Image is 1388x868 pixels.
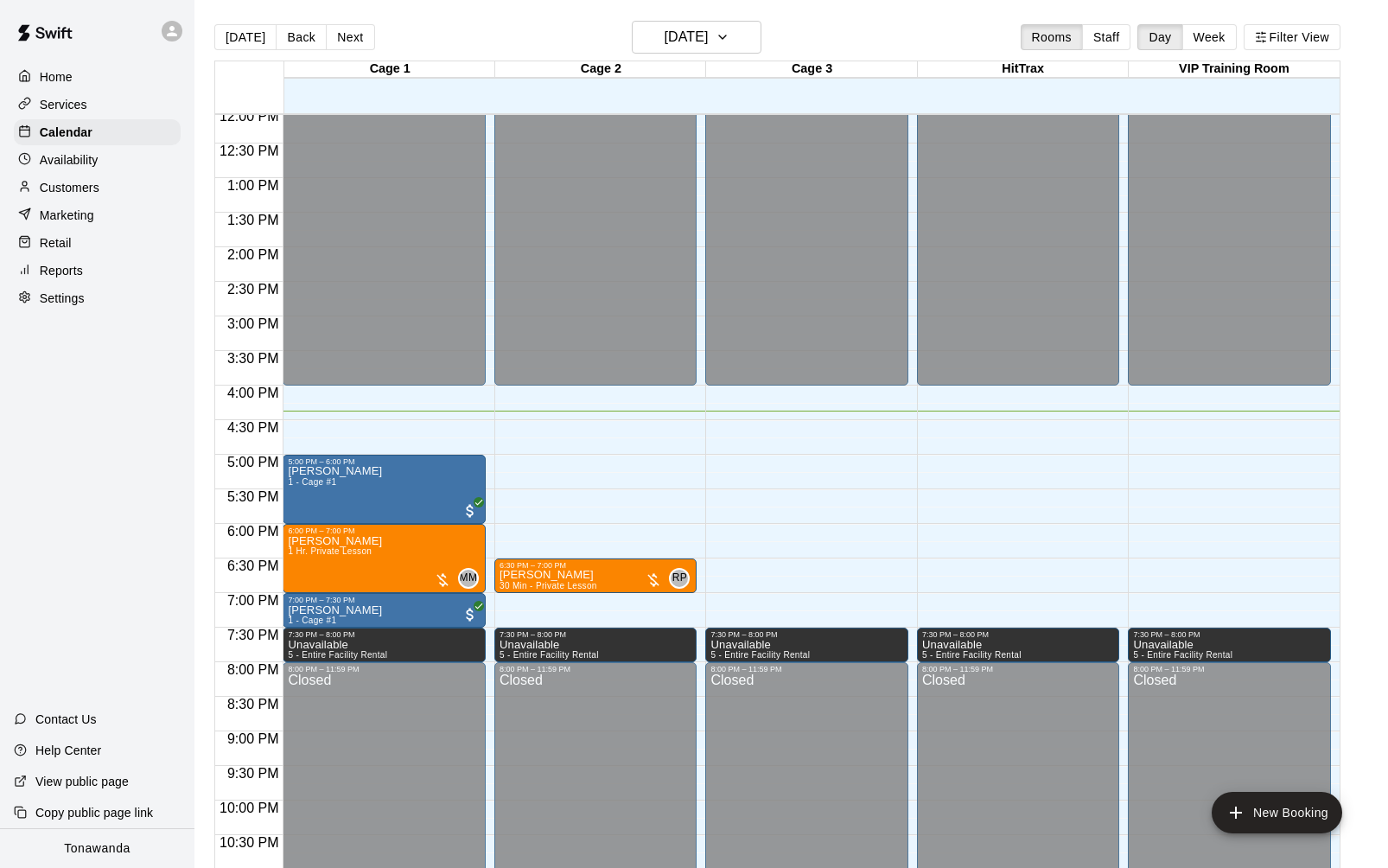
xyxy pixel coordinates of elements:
[1082,24,1131,50] button: Staff
[326,24,374,50] button: Next
[223,455,283,469] span: 5:00 PM
[494,628,697,662] div: 7:30 PM – 8:00 PM: Unavailable
[223,593,283,608] span: 7:00 PM
[40,124,92,141] p: Calendar
[40,96,87,113] p: Services
[710,650,810,660] span: 5 - Entire Facility Rental
[283,593,486,628] div: 7:00 PM – 7:30 PM: Lynn Balcom
[500,630,692,639] div: 7:30 PM – 8:00 PM
[223,247,283,262] span: 2:00 PM
[672,570,687,587] span: RP
[705,628,908,662] div: 7:30 PM – 8:00 PM: Unavailable
[276,24,327,50] button: Back
[1212,792,1342,833] button: add
[1129,61,1340,78] div: VIP Training Room
[223,316,283,331] span: 3:00 PM
[458,568,479,589] div: Matt McCuen
[288,616,336,625] span: 1 - Cage #1
[1133,650,1232,660] span: 5 - Entire Facility Rental
[223,386,283,400] span: 4:00 PM
[664,25,708,49] h6: [DATE]
[223,282,283,297] span: 2:30 PM
[215,835,283,850] span: 10:30 PM
[214,24,277,50] button: [DATE]
[14,147,181,173] a: Availability
[40,262,83,279] p: Reports
[1133,665,1326,673] div: 8:00 PM – 11:59 PM
[288,665,481,673] div: 8:00 PM – 11:59 PM
[1021,24,1083,50] button: Rooms
[40,207,94,224] p: Marketing
[35,773,129,790] p: View public page
[706,61,917,78] div: Cage 3
[14,92,181,118] a: Services
[14,64,181,90] a: Home
[223,697,283,712] span: 8:30 PM
[223,662,283,677] span: 8:00 PM
[14,119,181,145] div: Calendar
[283,455,486,524] div: 5:00 PM – 6:00 PM: Sean Howard
[500,650,599,660] span: 5 - Entire Facility Rental
[64,839,131,858] p: Tonawanda
[494,558,697,593] div: 6:30 PM – 7:00 PM: Josh Chudy
[288,546,372,556] span: 1 Hr. Private Lesson
[922,630,1115,639] div: 7:30 PM – 8:00 PM
[288,650,387,660] span: 5 - Entire Facility Rental
[462,502,479,520] span: All customers have paid
[223,731,283,746] span: 9:00 PM
[669,568,690,589] div: Ron Pilat
[917,628,1120,662] div: 7:30 PM – 8:00 PM: Unavailable
[223,420,283,435] span: 4:30 PM
[500,665,692,673] div: 8:00 PM – 11:59 PM
[460,570,478,587] span: MM
[223,766,283,781] span: 9:30 PM
[922,665,1115,673] div: 8:00 PM – 11:59 PM
[283,524,486,593] div: 6:00 PM – 7:00 PM: Dylan Jankowski
[918,61,1129,78] div: HitTrax
[1137,24,1182,50] button: Day
[1182,24,1237,50] button: Week
[40,290,85,307] p: Settings
[223,558,283,573] span: 6:30 PM
[632,21,761,54] button: [DATE]
[223,524,283,539] span: 6:00 PM
[676,568,690,589] span: Ron Pilat
[500,561,692,570] div: 6:30 PM – 7:00 PM
[1128,628,1331,662] div: 7:30 PM – 8:00 PM: Unavailable
[710,630,903,639] div: 7:30 PM – 8:00 PM
[35,711,97,728] p: Contact Us
[215,144,283,158] span: 12:30 PM
[288,527,481,535] div: 6:00 PM – 7:00 PM
[283,628,486,662] div: 7:30 PM – 8:00 PM: Unavailable
[288,596,481,604] div: 7:00 PM – 7:30 PM
[14,202,181,228] a: Marketing
[465,568,479,589] span: Matt McCuen
[288,457,481,466] div: 5:00 PM – 6:00 PM
[710,665,903,673] div: 8:00 PM – 11:59 PM
[14,285,181,311] a: Settings
[223,489,283,504] span: 5:30 PM
[1133,630,1326,639] div: 7:30 PM – 8:00 PM
[40,234,72,252] p: Retail
[35,804,153,821] p: Copy public page link
[14,175,181,201] a: Customers
[35,742,101,759] p: Help Center
[288,630,481,639] div: 7:30 PM – 8:00 PM
[40,151,99,169] p: Availability
[14,258,181,284] a: Reports
[215,109,283,124] span: 12:00 PM
[495,61,706,78] div: Cage 2
[288,477,336,487] span: 1 - Cage #1
[14,230,181,256] a: Retail
[223,178,283,193] span: 1:00 PM
[223,351,283,366] span: 3:30 PM
[500,581,597,590] span: 30 Min - Private Lesson
[40,179,99,196] p: Customers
